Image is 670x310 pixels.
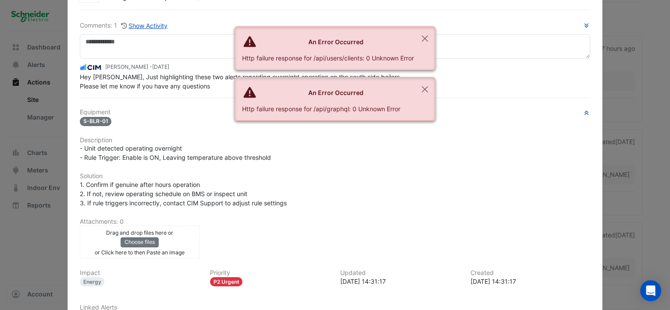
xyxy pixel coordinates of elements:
div: Open Intercom Messenger [640,280,661,301]
small: Drag and drop files here or [106,229,173,236]
h6: Equipment [80,109,590,116]
span: 2025-08-05 14:31:17 [152,63,169,70]
div: [DATE] 14:31:17 [470,277,590,286]
span: S-BLR-01 [80,117,112,126]
div: Http failure response for /api/users/clients: 0 Unknown Error [242,53,414,63]
h6: Updated [340,269,460,277]
h6: Created [470,269,590,277]
h6: Priority [210,269,330,277]
div: Comments: 1 [80,21,168,31]
div: P2 Urgent [210,277,243,286]
button: Close [415,77,435,101]
button: Show Activity [121,21,168,31]
h6: Impact [80,269,200,277]
h6: Attachments: 0 [80,218,590,225]
span: 1. Confirm if genuine after hours operation 2. If not, review operating schedule on BMS or inspec... [80,181,287,207]
div: Energy [80,277,105,286]
div: Http failure response for /api/graphql: 0 Unknown Error [242,104,414,113]
h6: Solution [80,173,590,180]
span: Hey [PERSON_NAME], Just highlighting these two alerts regarding overnight operation on the south ... [80,73,403,90]
small: [PERSON_NAME] - [105,63,169,71]
strong: An Error Occurred [308,89,364,96]
button: Close [415,27,435,50]
strong: An Error Occurred [308,38,364,46]
div: [DATE] 14:31:17 [340,277,460,286]
button: Choose files [121,237,159,247]
span: - Unit detected operating overnight - Rule Trigger: Enable is ON, Leaving temperature above thres... [80,144,271,161]
h6: Description [80,137,590,144]
small: or Click here to then Paste an image [95,249,185,256]
img: CIM [80,63,102,72]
